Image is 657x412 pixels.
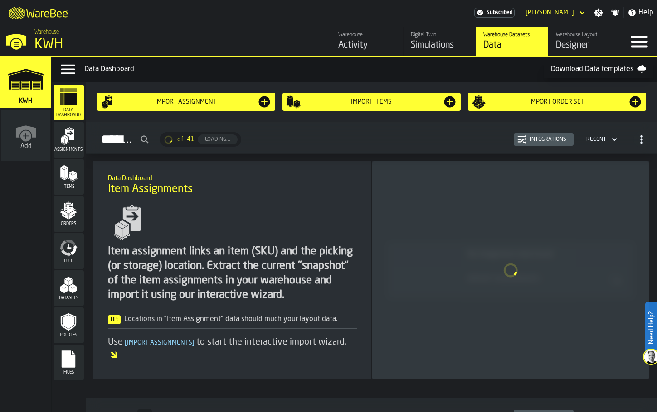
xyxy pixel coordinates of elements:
[476,27,548,56] a: link-to-/wh/i/4fb45246-3b77-4bb5-b880-c337c3c5facb/data
[372,161,649,379] div: ItemListCard-
[54,147,84,152] span: Assignments
[123,340,196,346] span: Import Assignments
[54,196,84,232] li: menu Orders
[108,314,357,325] div: Locations in "Item Assignment" data should much your layout data.
[54,85,84,121] li: menu Data Dashboard
[403,27,476,56] a: link-to-/wh/i/4fb45246-3b77-4bb5-b880-c337c3c5facb/simulations
[125,340,127,346] span: [
[548,27,621,56] a: link-to-/wh/i/4fb45246-3b77-4bb5-b880-c337c3c5facb/designer
[526,136,570,143] div: Integrations
[338,39,396,52] div: Activity
[544,60,653,78] a: Download Data templates
[115,98,257,105] div: Import assignment
[187,136,194,143] span: 41
[638,7,653,18] span: Help
[54,296,84,301] span: Datasets
[624,7,657,18] label: button-toggle-Help
[621,27,657,56] label: button-toggle-Menu
[108,173,357,182] h2: Sub Title
[108,244,357,302] div: Item assignment links an item (SKU) and the picking (or storage) location. Extract the current "s...
[607,8,623,17] label: button-toggle-Notifications
[101,168,365,201] div: title-Item Assignments
[411,32,468,38] div: Digital Twin
[54,270,84,307] li: menu Datasets
[55,60,81,78] label: button-toggle-Data Menu
[54,345,84,381] li: menu Files
[556,32,613,38] div: Warehouse Layout
[156,132,245,147] div: ButtonLoadMore-Loading...-Prev-First-Last
[646,302,656,353] label: Need Help?
[108,182,193,196] span: Item Assignments
[54,159,84,195] li: menu Items
[20,143,32,150] span: Add
[54,122,84,158] li: menu Assignments
[590,8,607,17] label: button-toggle-Settings
[54,184,84,189] span: Items
[86,122,657,154] h2: button-Assignments
[474,8,515,18] a: link-to-/wh/i/4fb45246-3b77-4bb5-b880-c337c3c5facb/settings/billing
[17,97,34,105] span: KWH
[331,27,403,56] a: link-to-/wh/i/4fb45246-3b77-4bb5-b880-c337c3c5facb/feed/
[54,370,84,375] span: Files
[93,161,372,379] div: ItemListCard-
[54,233,84,269] li: menu Feed
[486,98,628,105] div: Import Order Set
[556,39,613,52] div: Designer
[474,8,515,18] div: Menu Subscription
[522,7,587,18] div: DropdownMenuValue-Pasi Kolari
[54,108,84,118] span: Data Dashboard
[338,32,396,38] div: Warehouse
[1,110,50,163] a: link-to-/wh/new
[301,98,443,105] div: Import Items
[54,259,84,263] span: Feed
[514,133,574,146] button: button-Integrations
[34,36,279,53] div: KWH
[282,93,461,111] button: button-Import Items
[586,136,606,143] div: DropdownMenuValue-4
[526,9,574,16] div: DropdownMenuValue-Pasi Kolari
[483,39,541,52] div: Data
[198,134,238,144] button: button-Loading...
[192,340,195,346] span: ]
[411,39,468,52] div: Simulations
[34,29,59,35] span: Warehouse
[54,221,84,226] span: Orders
[0,57,51,110] a: link-to-/wh/i/4fb45246-3b77-4bb5-b880-c337c3c5facb/simulations
[177,136,183,143] span: of
[84,64,544,75] div: Data Dashboard
[54,307,84,344] li: menu Policies
[468,93,646,111] button: button-Import Order Set
[108,336,357,361] div: Use to start the interactive import wizard.
[54,333,84,338] span: Policies
[487,10,512,16] span: Subscribed
[201,136,234,143] div: Loading...
[483,32,541,38] div: Warehouse Datasets
[97,93,275,111] button: button-Import assignment
[108,315,121,324] span: Tip:
[583,134,619,145] div: DropdownMenuValue-4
